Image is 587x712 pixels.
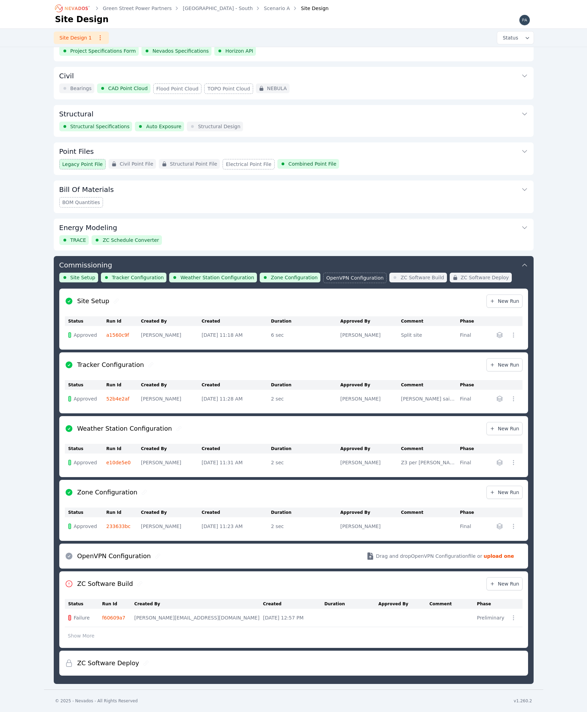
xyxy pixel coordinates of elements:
[461,274,509,281] span: ZC Software Deploy
[156,85,199,92] span: Flood Point Cloud
[77,360,144,370] h2: Tracker Configuration
[460,444,481,454] th: Phase
[198,123,240,130] span: Structural Design
[225,47,253,54] span: Horizon API
[326,274,383,281] span: OpenVPN Configuration
[106,380,141,390] th: Run Id
[291,5,329,12] div: Site Design
[490,580,519,587] span: New Run
[271,523,337,530] div: 2 sec
[401,316,460,326] th: Comment
[62,161,103,168] span: Legacy Point File
[54,181,534,213] div: Bill Of MaterialsBOM Quantities
[77,487,138,497] h2: Zone Configuration
[486,358,523,371] a: New Run
[59,223,117,232] h3: Energy Modeling
[271,459,337,466] div: 2 sec
[202,454,271,472] td: [DATE] 11:31 AM
[70,85,92,92] span: Bearings
[54,105,534,137] div: StructuralStructural SpecificationsAuto ExposureStructural Design
[430,599,477,609] th: Comment
[490,489,519,496] span: New Run
[106,508,141,517] th: Run Id
[263,599,324,609] th: Created
[340,517,401,535] td: [PERSON_NAME]
[340,508,401,517] th: Approved By
[106,444,141,454] th: Run Id
[77,551,151,561] h2: OpenVPN Configuration
[207,85,250,92] span: TOPO Point Cloud
[74,395,97,402] span: Approved
[134,599,263,609] th: Created By
[65,380,106,390] th: Status
[271,395,337,402] div: 2 sec
[460,380,481,390] th: Phase
[55,3,329,14] nav: Breadcrumb
[202,508,271,517] th: Created
[59,105,528,122] button: Structural
[202,380,271,390] th: Created
[59,260,112,270] h3: Commissioning
[59,185,114,194] h3: Bill Of Materials
[59,219,528,235] button: Energy Modeling
[376,553,482,560] span: Drag and drop OpenVPN Configuration file or
[340,326,401,344] td: [PERSON_NAME]
[134,609,263,627] td: [PERSON_NAME][EMAIL_ADDRESS][DOMAIN_NAME]
[146,123,181,130] span: Auto Exposure
[59,67,528,83] button: Civil
[141,326,202,344] td: [PERSON_NAME]
[141,454,202,472] td: [PERSON_NAME]
[54,142,534,175] div: Point FilesLegacy Point FileCivil Point FileStructural Point FileElectrical Point FileCombined Po...
[486,422,523,435] a: New Run
[514,698,532,704] div: v1.260.2
[141,444,202,454] th: Created By
[77,579,133,589] h2: ZC Software Build
[271,316,340,326] th: Duration
[490,361,519,368] span: New Run
[378,599,429,609] th: Approved By
[153,47,209,54] span: Nevados Specifications
[55,14,109,25] h1: Site Design
[59,71,74,81] h3: Civil
[108,85,148,92] span: CAD Point Cloud
[340,444,401,454] th: Approved By
[400,274,444,281] span: ZC Software Build
[490,425,519,432] span: New Run
[486,577,523,590] a: New Run
[106,332,129,338] a: a1560c9f
[401,395,457,402] div: [PERSON_NAME] said we can run without limits
[65,629,98,642] button: Show More
[106,524,131,529] a: 233633bc
[460,459,478,466] div: Final
[497,32,534,44] button: Status
[103,237,159,244] span: ZC Schedule Converter
[460,523,478,530] div: Final
[202,444,271,454] th: Created
[102,599,135,609] th: Run Id
[141,517,202,535] td: [PERSON_NAME]
[77,424,172,433] h2: Weather Station Configuration
[460,508,481,517] th: Phase
[490,298,519,305] span: New Run
[170,160,217,167] span: Structural Point File
[183,5,253,12] a: [GEOGRAPHIC_DATA] - South
[271,508,340,517] th: Duration
[340,380,401,390] th: Approved By
[65,508,106,517] th: Status
[77,658,139,668] h2: ZC Software Deploy
[340,316,401,326] th: Approved By
[401,444,460,454] th: Comment
[65,599,102,609] th: Status
[141,380,202,390] th: Created By
[70,47,136,54] span: Project Specifications Form
[54,219,534,250] div: Energy ModelingTRACEZC Schedule Converter
[180,274,254,281] span: Weather Station Configuration
[484,553,514,560] strong: upload one
[54,67,534,99] div: CivilBearingsCAD Point CloudFlood Point CloudTOPO Point CloudNEBULA
[325,599,379,609] th: Duration
[477,614,504,621] div: Preliminary
[486,486,523,499] a: New Run
[74,523,97,530] span: Approved
[74,614,90,621] span: Failure
[106,460,131,465] a: e10de5e0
